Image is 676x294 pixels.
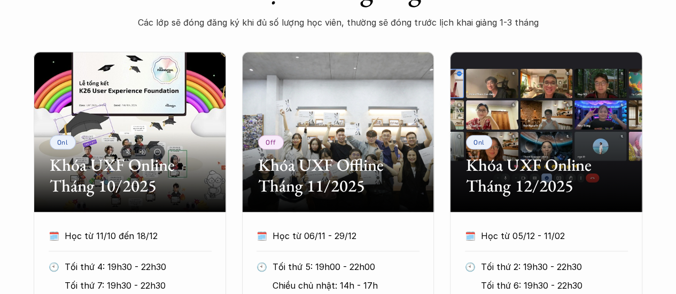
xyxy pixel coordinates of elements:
p: 🗓️ [465,228,476,244]
p: Các lớp sẽ đóng đăng ký khi đủ số lượng học viên, thường sẽ đóng trước lịch khai giảng 1-3 tháng [125,14,552,30]
p: Onl [57,138,68,146]
p: Tối thứ 5: 19h00 - 22h00 [273,259,419,275]
p: Học từ 11/10 đến 18/12 [65,228,192,244]
h3: Style [4,34,156,45]
p: Tối thứ 6: 19h30 - 22h30 [481,277,628,293]
h2: Khóa UXF Online Tháng 10/2025 [50,155,210,196]
h2: Khóa UXF Offline Tháng 11/2025 [258,155,418,196]
a: Back to Top [16,14,58,23]
p: Học từ 06/11 - 29/12 [273,228,400,244]
h2: Khóa UXF Online Tháng 12/2025 [466,155,626,196]
label: Font Size [4,65,37,74]
p: 🕙 [257,259,267,275]
p: 🗓️ [49,228,59,244]
p: 🗓️ [257,228,267,244]
p: Chiều chủ nhật: 14h - 17h [273,277,419,293]
p: Tối thứ 4: 19h30 - 22h30 [65,259,212,275]
span: 14 px [13,74,30,83]
p: Onl [473,138,485,146]
p: Tối thứ 2: 19h30 - 22h30 [481,259,628,275]
p: Học từ 05/12 - 11/02 [481,228,608,244]
div: Outline [4,4,156,14]
p: Off [266,138,276,146]
p: Tối thứ 7: 19h30 - 22h30 [65,277,212,293]
p: 🕙 [465,259,476,275]
p: 🕙 [49,259,59,275]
